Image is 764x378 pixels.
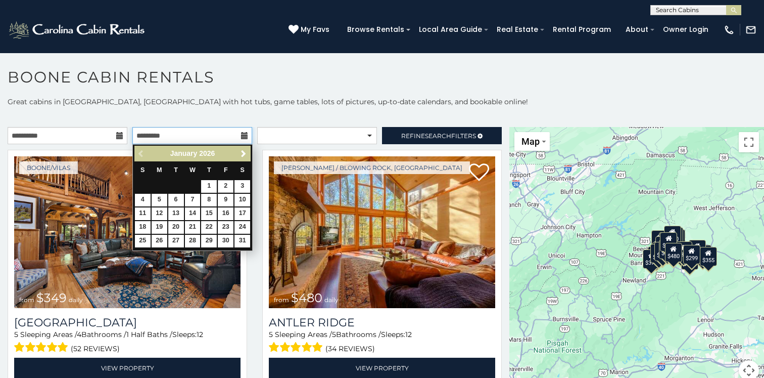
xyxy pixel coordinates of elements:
a: RefineSearchFilters [382,127,502,144]
span: Wednesday [189,166,196,174]
a: 30 [218,235,233,247]
a: 12 [152,207,167,220]
a: Antler Ridge [269,316,495,329]
div: $325 [650,243,667,263]
div: $395 [654,242,672,261]
span: Thursday [207,166,211,174]
a: Diamond Creek Lodge from $349 daily [14,156,241,308]
a: 26 [152,235,167,247]
a: 23 [218,221,233,234]
div: $299 [683,245,700,264]
span: Saturday [241,166,245,174]
a: 14 [185,207,201,220]
a: Local Area Guide [414,22,487,37]
span: from [19,296,34,304]
img: mail-regular-white.png [745,24,756,35]
span: Friday [224,166,228,174]
span: 12 [405,330,412,339]
span: Map [521,136,540,147]
a: 17 [234,207,250,220]
span: 5 [332,330,336,339]
span: 4 [77,330,81,339]
a: 19 [152,221,167,234]
a: 11 [135,207,151,220]
a: Antler Ridge from $480 daily [269,156,495,308]
span: My Favs [301,24,329,35]
div: $320 [664,225,681,244]
div: $480 [665,242,682,262]
span: Sunday [140,166,145,174]
a: 6 [168,194,184,206]
a: 2 [218,180,233,193]
div: $930 [689,240,706,259]
span: Search [425,132,451,140]
a: 27 [168,235,184,247]
a: 29 [201,235,217,247]
span: daily [69,296,83,304]
a: 21 [185,221,201,234]
span: 12 [197,330,203,339]
div: $635 [651,230,669,249]
button: Change map style [514,132,550,151]
span: Refine Filters [401,132,476,140]
a: Owner Login [658,22,713,37]
div: $315 [664,243,682,262]
img: White-1-2.png [8,20,148,40]
a: My Favs [289,24,332,35]
span: January [170,149,198,157]
a: Rental Program [548,22,616,37]
a: 24 [234,221,250,234]
img: phone-regular-white.png [724,24,735,35]
a: 18 [135,221,151,234]
div: $355 [700,247,717,266]
a: 20 [168,221,184,234]
a: 15 [201,207,217,220]
a: 7 [185,194,201,206]
img: Diamond Creek Lodge [14,156,241,308]
a: 22 [201,221,217,234]
span: (52 reviews) [71,342,120,355]
a: Next [237,147,250,160]
a: 25 [135,235,151,247]
div: $350 [681,250,698,270]
button: Toggle fullscreen view [739,132,759,152]
a: Boone/Vilas [19,161,78,174]
a: 5 [152,194,167,206]
img: Antler Ridge [269,156,495,308]
span: Next [240,150,248,158]
div: $349 [660,232,677,251]
a: 16 [218,207,233,220]
a: Add to favorites [469,162,489,184]
span: 5 [269,330,273,339]
a: Browse Rentals [342,22,409,37]
span: 5 [14,330,18,339]
a: 31 [234,235,250,247]
a: 9 [218,194,233,206]
a: 4 [135,194,151,206]
a: 10 [234,194,250,206]
a: About [620,22,653,37]
span: (34 reviews) [325,342,375,355]
a: 1 [201,180,217,193]
a: Real Estate [492,22,543,37]
span: 1 Half Baths / [126,330,172,339]
a: 3 [234,180,250,193]
span: $480 [291,290,322,305]
a: [GEOGRAPHIC_DATA] [14,316,241,329]
a: 13 [168,207,184,220]
div: $380 [675,241,692,260]
div: Sleeping Areas / Bathrooms / Sleeps: [269,329,495,355]
div: Sleeping Areas / Bathrooms / Sleeps: [14,329,241,355]
span: Tuesday [174,166,178,174]
span: from [274,296,289,304]
h3: Diamond Creek Lodge [14,316,241,329]
a: [PERSON_NAME] / Blowing Rock, [GEOGRAPHIC_DATA] [274,161,470,174]
a: 28 [185,235,201,247]
a: 8 [201,194,217,206]
div: $375 [643,249,660,268]
div: $225 [659,240,676,259]
span: daily [324,296,339,304]
span: $349 [36,290,67,305]
span: Monday [157,166,162,174]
